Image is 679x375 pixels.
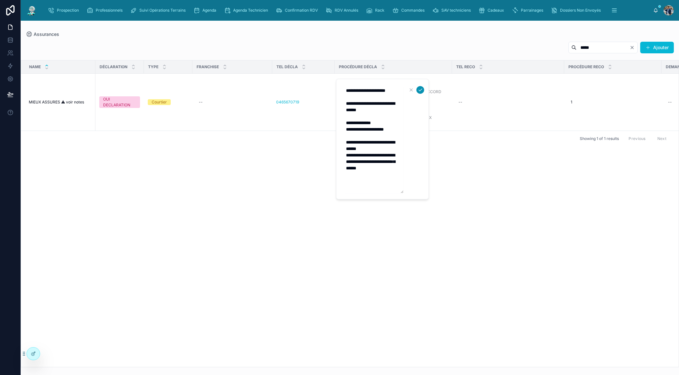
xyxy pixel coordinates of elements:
div: scrollable content [43,3,653,17]
span: PROCÉDURE RECO [568,64,604,70]
span: MIEUX ASSURES ⚠ voir notes [29,100,84,105]
span: Agenda [202,8,216,13]
span: Showing 1 of 1 results [580,136,619,141]
a: 0465670719 [276,100,331,105]
a: 0465670719 [276,100,299,105]
a: SAV techniciens [430,5,475,16]
a: Parrainages [510,5,548,16]
a: ATTENTION MIEUX ASSURÉS IL FAUT ENVOYER UN DEVIS ET ATTENDRE L'ACCORD DE PEC A PARTIR DE 13H30/17... [339,76,448,128]
a: Confirmation RDV [274,5,322,16]
div: -- [668,100,672,105]
span: FRANCHISE [197,64,219,70]
span: Professionnels [96,8,123,13]
div: -- [458,100,462,105]
a: Agenda [191,5,221,16]
img: App logo [26,5,38,16]
span: Confirmation RDV [285,8,318,13]
span: TYPE [148,64,158,70]
a: Courtier [148,99,189,105]
a: Prospection [46,5,83,16]
span: Dossiers Non Envoyés [560,8,601,13]
span: Parrainages [521,8,543,13]
span: DÉCLARATION [100,64,127,70]
span: Cadeaux [488,8,504,13]
a: Cadeaux [477,5,509,16]
span: SAV techniciens [441,8,471,13]
span: Name [29,64,41,70]
a: 1 [568,97,658,107]
span: Assurances [34,31,59,37]
a: Dossiers Non Envoyés [549,5,605,16]
button: Ajouter [640,42,674,53]
div: Courtier [152,99,167,105]
a: RDV Annulés [324,5,363,16]
a: Commandes [390,5,429,16]
a: -- [196,97,268,107]
span: RDV Annulés [335,8,358,13]
button: Clear [630,45,637,50]
span: Rack [375,8,384,13]
a: MIEUX ASSURES ⚠ voir notes [29,100,92,105]
a: OUI DECLARATION [99,96,140,108]
a: Suivi Opérations Terrains [128,5,190,16]
a: Agenda Technicien [222,5,273,16]
span: TEL DÉCLA [276,64,298,70]
a: Assurances [26,31,59,37]
span: Suivi Opérations Terrains [139,8,186,13]
a: Rack [364,5,389,16]
a: -- [456,97,560,107]
div: -- [199,100,203,105]
a: Professionnels [85,5,127,16]
span: Agenda Technicien [233,8,268,13]
span: PROCÉDURE DÉCLA [339,64,377,70]
div: OUI DECLARATION [103,96,136,108]
span: Commandes [401,8,425,13]
span: 1 [571,100,572,105]
span: TEL RECO [456,64,475,70]
span: Prospection [57,8,79,13]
